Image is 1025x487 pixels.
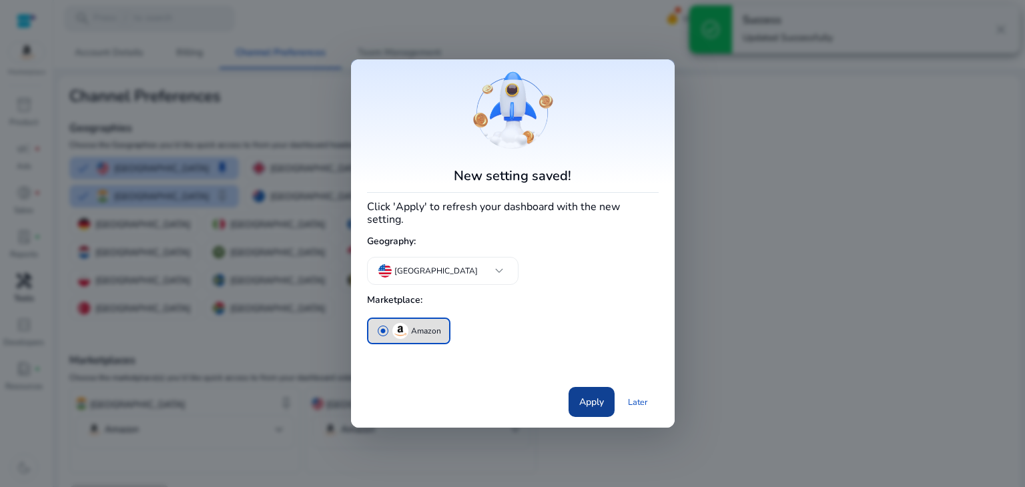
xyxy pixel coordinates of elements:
[569,387,615,417] button: Apply
[392,323,408,339] img: amazon.svg
[491,263,507,279] span: keyboard_arrow_down
[579,395,604,409] span: Apply
[376,324,390,338] span: radio_button_checked
[367,290,659,312] h5: Marketplace:
[411,324,441,338] p: Amazon
[367,198,659,226] h4: Click 'Apply' to refresh your dashboard with the new setting.
[617,390,659,414] a: Later
[394,265,478,277] p: [GEOGRAPHIC_DATA]
[378,264,392,278] img: us.svg
[367,231,659,253] h5: Geography:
